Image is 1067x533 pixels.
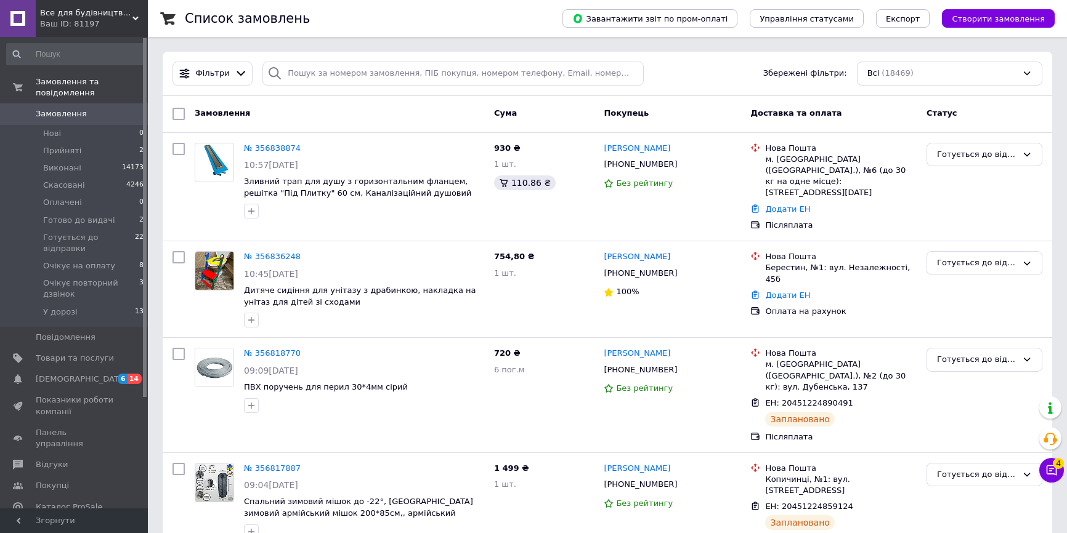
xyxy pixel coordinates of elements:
[36,480,69,491] span: Покупці
[244,177,471,209] span: Зливний трап для душу з горизонтальним фланцем, решітка "Під Плитку" 60 см, Каналізаційний душови...
[601,156,680,172] div: [PHONE_NUMBER]
[494,159,516,169] span: 1 шт.
[750,108,842,118] span: Доставка та оплата
[937,257,1017,270] div: Готується до відправки
[43,278,139,300] span: Очікує повторний дзвінок
[43,215,115,226] span: Готово до видачі
[765,398,853,407] span: ЕН: 20451224890491
[244,366,298,375] span: 09:09[DATE]
[36,502,102,513] span: Каталог ProSale
[765,220,917,231] div: Післяплата
[1039,458,1064,483] button: Чат з покупцем4
[750,9,864,28] button: Управління статусами
[244,160,298,170] span: 10:57[DATE]
[927,108,957,118] span: Статус
[765,502,853,511] span: ЕН: 20451224859124
[135,307,144,318] span: 13
[36,427,114,449] span: Панель управління
[40,7,132,18] span: Все для будівництва та дому
[882,68,914,78] span: (18469)
[122,162,144,174] span: 14173
[244,269,298,279] span: 10:45[DATE]
[1053,458,1064,469] span: 4
[195,143,234,182] a: Фото товару
[765,204,810,214] a: Додати ЕН
[867,68,880,79] span: Всі
[43,180,85,191] span: Скасовані
[572,13,728,24] span: Завантажити звіт по пром-оплаті
[43,260,115,271] span: Очікує на оплату
[36,332,95,343] span: Повідомлення
[6,43,145,65] input: Пошук
[244,382,408,391] a: ПВХ поручень для перил 30*4мм сірий
[760,14,854,23] span: Управління статусами
[604,251,670,263] a: [PERSON_NAME]
[494,365,525,374] span: 6 пог.м
[244,463,301,473] a: № 356817887
[43,145,81,156] span: Прийняті
[765,251,917,262] div: Нова Пошта
[616,178,673,188] span: Без рейтингу
[195,463,234,502] a: Фото товару
[942,9,1055,28] button: Створити замовлення
[494,252,535,261] span: 754,80 ₴
[765,348,917,359] div: Нова Пошта
[876,9,930,28] button: Експорт
[36,108,87,119] span: Замовлення
[765,412,835,427] div: Заплановано
[244,348,301,358] a: № 356818770
[43,128,61,139] span: Нові
[765,154,917,199] div: м. [GEOGRAPHIC_DATA] ([GEOGRAPHIC_DATA].), №6 (до 30 кг на одне місце): [STREET_ADDRESS][DATE]
[43,162,81,174] span: Виконані
[195,348,233,387] img: Фото товару
[185,11,310,26] h1: Список замовлень
[616,287,639,296] span: 100%
[195,108,250,118] span: Замовлення
[494,143,521,153] span: 930 ₴
[262,62,644,86] input: Пошук за номером замовлення, ПІБ покупця, номером телефону, Email, номером накладної
[601,265,680,281] div: [PHONE_NUMBER]
[36,459,68,470] span: Відгуки
[763,68,847,79] span: Збережені фільтри:
[562,9,737,28] button: Завантажити звіт по пром-оплаті
[139,278,144,300] span: 3
[135,232,144,254] span: 22
[128,374,142,384] span: 14
[36,353,114,364] span: Товари та послуги
[244,143,301,153] a: № 356838874
[139,260,144,271] span: 8
[937,148,1017,161] div: Готується до відправки
[952,14,1045,23] span: Створити замовлення
[604,143,670,154] a: [PERSON_NAME]
[195,251,234,291] a: Фото товару
[765,463,917,474] div: Нова Пошта
[765,359,917,393] div: м. [GEOGRAPHIC_DATA] ([GEOGRAPHIC_DATA].), №2 (до 30 кг): вул. Дубенська, 137
[244,497,473,529] span: Спальний зимовий мішок до -22°, [GEOGRAPHIC_DATA] зимовий армійський мішок 200*85см,, армійський ...
[765,291,810,300] a: Додати ЕН
[200,143,229,182] img: Фото товару
[937,353,1017,366] div: Готується до відправки
[195,348,234,387] a: Фото товару
[494,348,521,358] span: 720 ₴
[43,307,78,318] span: У дорозі
[494,175,556,190] div: 110.86 ₴
[937,468,1017,481] div: Готується до відправки
[40,18,148,30] div: Ваш ID: 81197
[930,14,1055,23] a: Створити замовлення
[765,262,917,284] div: Берестин, №1: вул. Незалежності, 45б
[601,362,680,378] div: [PHONE_NUMBER]
[195,252,233,290] img: Фото товару
[604,463,670,475] a: [PERSON_NAME]
[494,463,529,473] span: 1 499 ₴
[616,383,673,393] span: Без рейтингу
[244,286,476,307] span: Дитяче сидіння для унітазу з драбинкою, накладка на унітаз для дітей зі сходами
[765,143,917,154] div: Нова Пошта
[139,145,144,156] span: 2
[886,14,920,23] span: Експорт
[494,479,516,489] span: 1 шт.
[604,348,670,359] a: [PERSON_NAME]
[43,197,82,208] span: Оплачені
[43,232,135,254] span: Готується до відправки
[244,252,301,261] a: № 356836248
[139,215,144,226] span: 2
